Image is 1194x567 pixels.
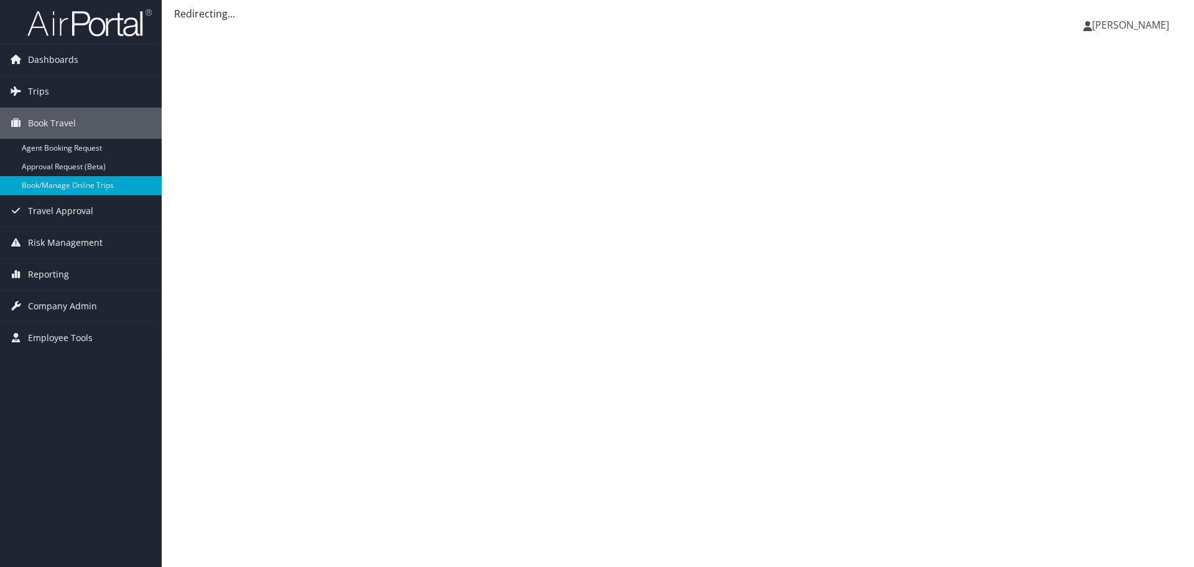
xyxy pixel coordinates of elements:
[174,6,1182,21] div: Redirecting...
[1083,6,1182,44] a: [PERSON_NAME]
[28,76,49,107] span: Trips
[28,108,76,139] span: Book Travel
[28,291,97,322] span: Company Admin
[1092,18,1169,32] span: [PERSON_NAME]
[28,322,93,354] span: Employee Tools
[28,227,103,258] span: Risk Management
[28,195,93,227] span: Travel Approval
[27,8,152,37] img: airportal-logo.png
[28,44,78,75] span: Dashboards
[28,259,69,290] span: Reporting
